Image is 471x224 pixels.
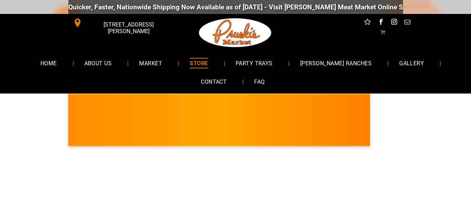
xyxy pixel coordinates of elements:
[403,17,412,28] a: email
[74,54,122,72] a: ABOUT US
[68,17,175,28] a: [STREET_ADDRESS][PERSON_NAME]
[376,17,385,28] a: facebook
[244,73,275,91] a: FAQ
[225,54,283,72] a: PARTY TRAYS
[290,54,382,72] a: [PERSON_NAME] RANCHES
[129,54,173,72] a: MARKET
[179,54,218,72] a: STORE
[190,73,237,91] a: CONTACT
[83,18,173,38] span: [STREET_ADDRESS][PERSON_NAME]
[363,17,372,28] a: Social network
[389,17,398,28] a: instagram
[198,14,273,52] img: Pruski-s+Market+HQ+Logo2-1920w.png
[30,54,67,72] a: HOME
[389,54,434,72] a: GALLERY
